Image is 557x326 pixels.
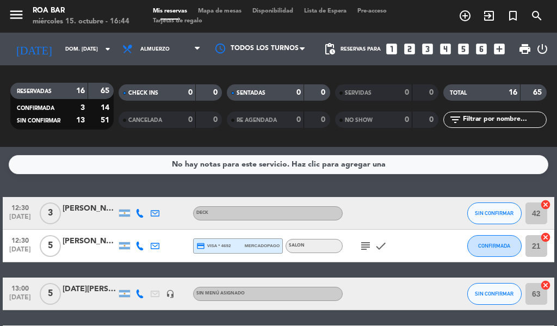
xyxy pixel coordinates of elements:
[518,42,531,56] span: print
[40,235,61,257] span: 5
[533,89,544,96] strong: 65
[245,242,280,249] span: mercadopago
[128,118,162,123] span: CANCELADA
[475,291,513,297] span: SIN CONFIRMAR
[438,42,453,56] i: looks_4
[450,90,467,96] span: TOTAL
[76,116,85,124] strong: 13
[456,42,471,56] i: looks_5
[345,118,373,123] span: NO SHOW
[467,235,522,257] button: CONFIRMADA
[296,116,301,124] strong: 0
[40,202,61,224] span: 3
[321,89,327,96] strong: 0
[459,9,472,22] i: add_circle_outline
[101,116,112,124] strong: 51
[172,158,386,171] div: No hay notas para este servicio. Haz clic para agregar una
[492,42,506,56] i: add_box
[540,199,551,210] i: cancel
[17,89,52,94] span: RESERVADAS
[462,114,546,126] input: Filtrar por nombre...
[196,242,205,250] i: credit_card
[196,211,208,215] span: DECK
[213,116,220,124] strong: 0
[213,89,220,96] strong: 0
[40,283,61,305] span: 5
[7,294,34,306] span: [DATE]
[536,42,549,56] i: power_settings_new
[405,116,409,124] strong: 0
[467,202,522,224] button: SIN CONFIRMAR
[374,239,387,253] i: check
[101,104,112,112] strong: 14
[8,38,60,60] i: [DATE]
[101,87,112,95] strong: 65
[296,89,301,96] strong: 0
[147,8,193,14] span: Mis reservas
[63,202,117,215] div: [PERSON_NAME]
[323,42,336,56] span: pending_actions
[7,246,34,259] span: [DATE]
[8,7,24,27] button: menu
[405,89,409,96] strong: 0
[140,46,170,52] span: Almuerzo
[509,89,517,96] strong: 16
[147,18,208,24] span: Tarjetas de regalo
[475,210,513,216] span: SIN CONFIRMAR
[76,87,85,95] strong: 16
[237,118,277,123] span: RE AGENDADA
[506,9,519,22] i: turned_in_not
[63,283,117,296] div: [DATE][PERSON_NAME]
[7,201,34,213] span: 12:30
[449,113,462,126] i: filter_list
[299,8,352,14] span: Lista de Espera
[7,213,34,226] span: [DATE]
[196,242,231,250] span: visa * 4692
[385,42,399,56] i: looks_one
[188,89,193,96] strong: 0
[474,42,488,56] i: looks_6
[467,283,522,305] button: SIN CONFIRMAR
[352,8,392,14] span: Pre-acceso
[33,5,129,16] div: ROA BAR
[429,116,436,124] strong: 0
[17,118,60,124] span: SIN CONFIRMAR
[237,90,265,96] span: SENTADAS
[540,280,551,291] i: cancel
[196,291,245,296] span: Sin menú asignado
[478,243,510,249] span: CONFIRMADA
[101,42,114,56] i: arrow_drop_down
[7,281,34,294] span: 13:00
[341,46,381,52] span: Reservas para
[33,16,129,27] div: miércoles 15. octubre - 16:44
[289,243,305,248] span: SALON
[247,8,299,14] span: Disponibilidad
[420,42,435,56] i: looks_3
[17,106,54,111] span: CONFIRMADA
[8,7,24,23] i: menu
[403,42,417,56] i: looks_two
[166,290,175,298] i: headset_mic
[536,33,549,65] div: LOG OUT
[321,116,327,124] strong: 0
[530,9,543,22] i: search
[63,235,117,248] div: [PERSON_NAME]
[193,8,247,14] span: Mapa de mesas
[188,116,193,124] strong: 0
[540,232,551,243] i: cancel
[128,90,158,96] span: CHECK INS
[7,233,34,246] span: 12:30
[81,104,85,112] strong: 3
[482,9,496,22] i: exit_to_app
[429,89,436,96] strong: 0
[345,90,372,96] span: SERVIDAS
[359,239,372,253] i: subject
